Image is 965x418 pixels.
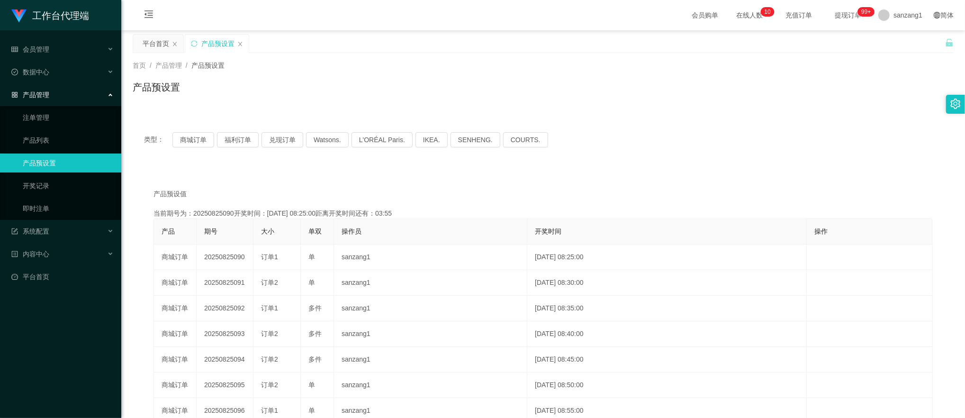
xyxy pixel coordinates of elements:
[11,91,49,99] span: 产品管理
[217,132,259,147] button: 福利订单
[197,321,253,347] td: 20250825093
[144,132,172,147] span: 类型：
[154,296,197,321] td: 商城订单
[154,270,197,296] td: 商城订单
[308,355,322,363] span: 多件
[830,12,866,18] span: 提现订单
[527,245,807,270] td: [DATE] 08:25:00
[186,62,188,69] span: /
[945,38,954,47] i: 图标: unlock
[133,0,165,31] i: 图标: menu-fold
[308,253,315,261] span: 单
[197,245,253,270] td: 20250825090
[334,321,527,347] td: sanzang1
[334,245,527,270] td: sanzang1
[781,12,817,18] span: 充值订单
[11,227,49,235] span: 系统配置
[172,41,178,47] i: 图标: close
[23,176,114,195] a: 开奖记录
[527,373,807,398] td: [DATE] 08:50:00
[133,80,180,94] h1: 产品预设置
[261,355,278,363] span: 订单2
[308,304,322,312] span: 多件
[261,330,278,337] span: 订单2
[261,407,278,414] span: 订单1
[154,321,197,347] td: 商城订单
[731,12,767,18] span: 在线人数
[162,227,175,235] span: 产品
[814,227,828,235] span: 操作
[155,62,182,69] span: 产品管理
[11,46,18,53] i: 图标: table
[342,227,361,235] span: 操作员
[154,347,197,373] td: 商城订单
[11,68,49,76] span: 数据中心
[11,69,18,75] i: 图标: check-circle-o
[191,40,198,47] i: 图标: sync
[11,267,114,286] a: 图标: dashboard平台首页
[527,296,807,321] td: [DATE] 08:35:00
[535,227,561,235] span: 开奖时间
[503,132,548,147] button: COURTS.
[761,7,775,17] sup: 10
[133,62,146,69] span: 首页
[334,347,527,373] td: sanzang1
[262,132,303,147] button: 兑现订单
[261,304,278,312] span: 订单1
[172,132,214,147] button: 商城订单
[11,9,27,23] img: logo.9652507e.png
[11,250,49,258] span: 内容中心
[308,227,322,235] span: 单双
[11,228,18,235] i: 图标: form
[23,199,114,218] a: 即时注单
[261,381,278,389] span: 订单2
[143,35,169,53] div: 平台首页
[154,373,197,398] td: 商城订单
[527,347,807,373] td: [DATE] 08:45:00
[11,45,49,53] span: 会员管理
[204,227,217,235] span: 期号
[197,373,253,398] td: 20250825095
[308,279,315,286] span: 单
[23,154,114,173] a: 产品预设置
[261,227,274,235] span: 大小
[23,131,114,150] a: 产品列表
[197,296,253,321] td: 20250825092
[308,381,315,389] span: 单
[308,407,315,414] span: 单
[261,279,278,286] span: 订单2
[191,62,225,69] span: 产品预设置
[934,12,940,18] i: 图标: global
[765,7,768,17] p: 1
[306,132,349,147] button: Watsons.
[32,0,89,31] h1: 工作台代理端
[451,132,500,147] button: SENHENG.
[153,189,187,199] span: 产品预设值
[950,99,961,109] i: 图标: setting
[261,253,278,261] span: 订单1
[767,7,771,17] p: 0
[11,91,18,98] i: 图标: appstore-o
[197,270,253,296] td: 20250825091
[197,347,253,373] td: 20250825094
[857,7,875,17] sup: 946
[334,373,527,398] td: sanzang1
[334,296,527,321] td: sanzang1
[11,11,89,19] a: 工作台代理端
[334,270,527,296] td: sanzang1
[153,209,933,218] div: 当前期号为：20250825090开奖时间：[DATE] 08:25:00距离开奖时间还有：03:55
[527,321,807,347] td: [DATE] 08:40:00
[150,62,152,69] span: /
[308,330,322,337] span: 多件
[154,245,197,270] td: 商城订单
[527,270,807,296] td: [DATE] 08:30:00
[23,108,114,127] a: 注单管理
[415,132,448,147] button: IKEA.
[237,41,243,47] i: 图标: close
[352,132,413,147] button: L'ORÉAL Paris.
[201,35,234,53] div: 产品预设置
[11,251,18,257] i: 图标: profile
